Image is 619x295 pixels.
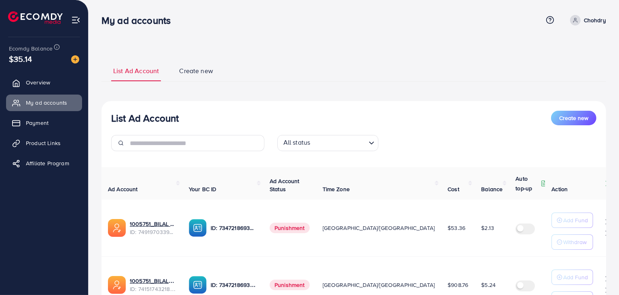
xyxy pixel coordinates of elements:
[26,78,50,86] span: Overview
[567,15,606,25] a: Chohdry
[323,185,350,193] span: Time Zone
[108,219,126,237] img: ic-ads-acc.e4c84228.svg
[6,74,82,91] a: Overview
[6,155,82,171] a: Affiliate Program
[189,185,217,193] span: Your BC ID
[71,55,79,63] img: image
[26,159,69,167] span: Affiliate Program
[130,220,176,236] div: <span class='underline'>1005751_BILAL HADI99 2_1744360281193</span></br>7491970339933782033
[189,219,207,237] img: ic-ba-acc.ded83a64.svg
[189,276,207,294] img: ic-ba-acc.ded83a64.svg
[111,112,179,124] h3: List Ad Account
[564,215,588,225] p: Add Fund
[9,53,32,65] span: $35.14
[108,276,126,294] img: ic-ads-acc.e4c84228.svg
[270,280,310,290] span: Punishment
[282,136,312,149] span: All status
[552,270,594,285] button: Add Fund
[130,228,176,236] span: ID: 7491970339933782033
[71,15,80,25] img: menu
[564,237,587,247] p: Withdraw
[551,111,596,125] button: Create new
[323,281,435,289] span: [GEOGRAPHIC_DATA]/[GEOGRAPHIC_DATA]
[130,285,176,293] span: ID: 7415174321875730433
[585,259,613,289] iframe: Chat
[270,223,310,233] span: Punishment
[481,185,503,193] span: Balance
[130,277,176,293] div: <span class='underline'>1005751_BILAL HADI99_1726479818189</span></br>7415174321875730433
[515,174,539,193] p: Auto top-up
[26,119,49,127] span: Payment
[448,224,465,232] span: $53.36
[130,277,176,285] a: 1005751_BILAL HADI99_1726479818189
[211,223,257,233] p: ID: 7347218693681807361
[277,135,378,151] div: Search for option
[448,185,459,193] span: Cost
[481,224,494,232] span: $2.13
[9,44,53,53] span: Ecomdy Balance
[8,11,63,24] img: logo
[108,185,138,193] span: Ad Account
[130,220,176,228] a: 1005751_BILAL HADI99 2_1744360281193
[552,185,568,193] span: Action
[6,135,82,151] a: Product Links
[113,66,159,76] span: List Ad Account
[323,224,435,232] span: [GEOGRAPHIC_DATA]/[GEOGRAPHIC_DATA]
[584,15,606,25] p: Chohdry
[564,272,588,282] p: Add Fund
[211,280,257,290] p: ID: 7347218693681807361
[552,213,594,228] button: Add Fund
[559,114,588,122] span: Create new
[313,137,365,149] input: Search for option
[481,281,496,289] span: $5.24
[26,139,61,147] span: Product Links
[6,115,82,131] a: Payment
[448,281,468,289] span: $908.76
[101,15,177,26] h3: My ad accounts
[270,177,300,193] span: Ad Account Status
[179,66,213,76] span: Create new
[26,99,67,107] span: My ad accounts
[6,95,82,111] a: My ad accounts
[552,234,594,250] button: Withdraw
